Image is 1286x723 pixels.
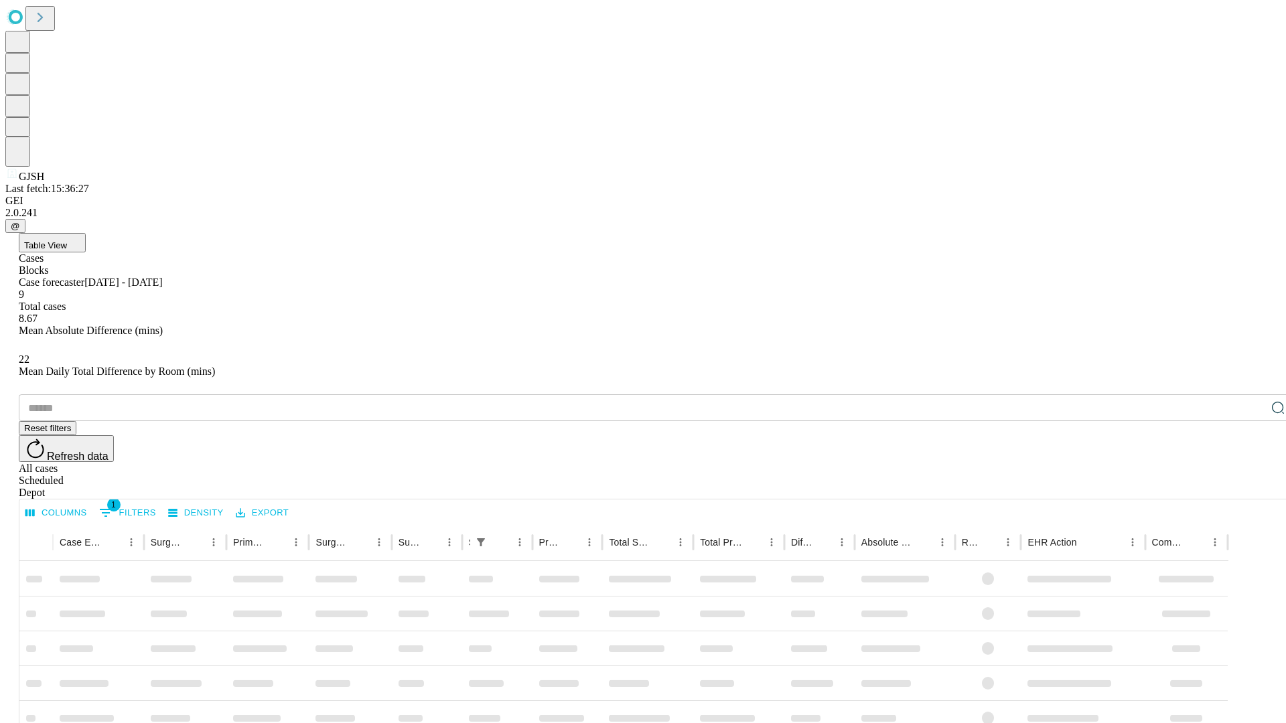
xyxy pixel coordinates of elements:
div: Total Scheduled Duration [609,537,651,548]
span: Total cases [19,301,66,312]
span: Refresh data [47,451,109,462]
button: Menu [762,533,781,552]
button: Menu [833,533,851,552]
div: Scheduled In Room Duration [469,537,470,548]
button: Menu [1206,533,1224,552]
button: Sort [914,533,933,552]
button: Menu [999,533,1017,552]
button: Sort [103,533,122,552]
span: @ [11,221,20,231]
span: 8.67 [19,313,38,324]
span: Reset filters [24,423,71,433]
button: Reset filters [19,421,76,435]
div: Surgery Name [315,537,349,548]
button: Menu [933,533,952,552]
div: Comments [1152,537,1186,548]
div: Total Predicted Duration [700,537,742,548]
button: Menu [440,533,459,552]
button: Menu [671,533,690,552]
div: Primary Service [233,537,267,548]
button: Sort [268,533,287,552]
button: Export [232,503,292,524]
span: Mean Daily Total Difference by Room (mins) [19,366,215,377]
div: Surgeon Name [151,537,184,548]
span: 9 [19,289,24,300]
span: 1 [107,498,121,511]
button: Menu [287,533,305,552]
div: Case Epic Id [60,537,102,548]
button: Menu [580,533,599,552]
span: Table View [24,240,67,250]
button: Sort [743,533,762,552]
button: Show filters [472,533,490,552]
span: Last fetch: 15:36:27 [5,183,89,194]
div: Difference [791,537,812,548]
button: Table View [19,233,86,252]
div: GEI [5,195,1281,207]
button: Menu [204,533,223,552]
button: Menu [370,533,388,552]
button: Sort [561,533,580,552]
span: 22 [19,353,29,365]
div: 2.0.241 [5,207,1281,219]
button: Sort [1078,533,1097,552]
button: Sort [1187,533,1206,552]
button: Menu [122,533,141,552]
button: Select columns [22,503,90,524]
button: Menu [510,533,529,552]
div: 1 active filter [472,533,490,552]
div: EHR Action [1027,537,1076,548]
span: [DATE] - [DATE] [84,276,162,288]
button: Sort [186,533,204,552]
span: Mean Absolute Difference (mins) [19,325,163,336]
span: GJSH [19,171,44,182]
button: Sort [652,533,671,552]
div: Resolved in EHR [962,537,979,548]
div: Predicted In Room Duration [539,537,561,548]
button: Sort [421,533,440,552]
button: Sort [351,533,370,552]
button: Menu [1123,533,1142,552]
button: Sort [980,533,999,552]
button: Sort [814,533,833,552]
button: Density [165,503,227,524]
span: Case forecaster [19,276,84,288]
button: Sort [492,533,510,552]
div: Absolute Difference [861,537,913,548]
div: Surgery Date [399,537,420,548]
button: @ [5,219,25,233]
button: Show filters [96,502,159,524]
button: Refresh data [19,435,114,462]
